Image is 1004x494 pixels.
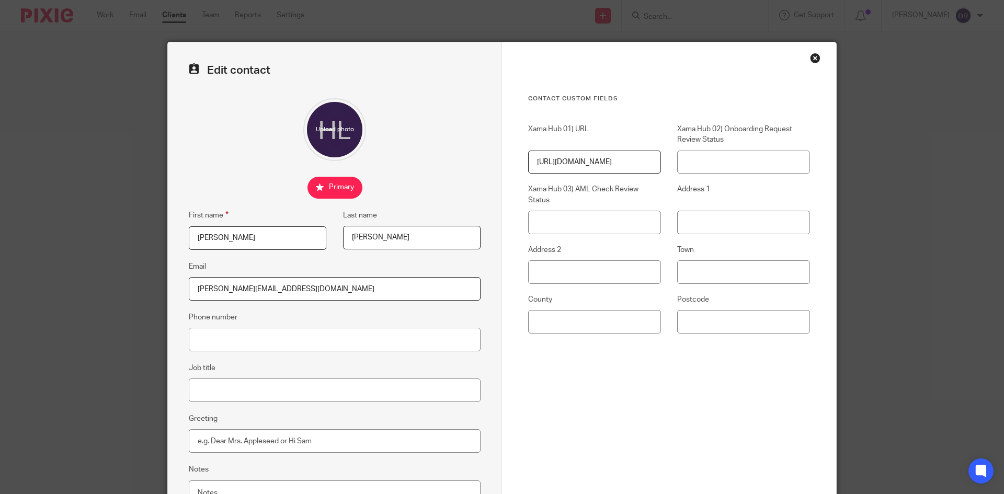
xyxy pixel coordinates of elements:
[528,124,661,145] label: Xama Hub 01) URL
[528,184,661,205] label: Xama Hub 03) AML Check Review Status
[189,312,237,323] label: Phone number
[189,413,218,424] label: Greeting
[189,363,215,373] label: Job title
[528,294,661,305] label: County
[189,429,481,453] input: e.g. Dear Mrs. Appleseed or Hi Sam
[528,95,810,103] h3: Contact Custom fields
[677,294,810,305] label: Postcode
[528,245,661,255] label: Address 2
[189,261,206,272] label: Email
[677,124,810,145] label: Xama Hub 02) Onboarding Request Review Status
[677,184,810,205] label: Address 1
[677,245,810,255] label: Town
[189,63,481,77] h2: Edit contact
[810,53,820,63] div: Close this dialog window
[189,464,209,475] label: Notes
[189,209,229,221] label: First name
[343,210,377,221] label: Last name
